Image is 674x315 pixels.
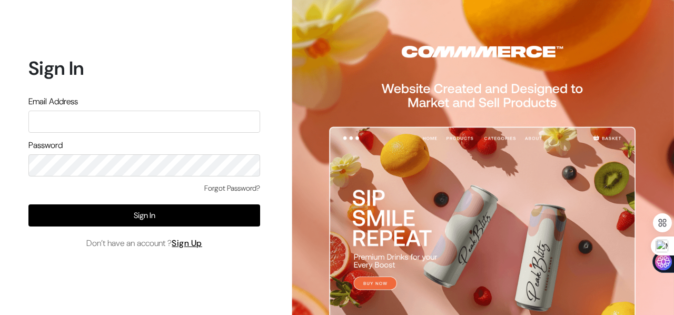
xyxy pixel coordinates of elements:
button: Sign In [28,204,260,227]
label: Email Address [28,95,78,108]
h1: Sign In [28,57,260,80]
a: Sign Up [172,238,202,249]
a: Forgot Password? [204,183,260,194]
span: Don’t have an account ? [86,237,202,250]
label: Password [28,139,63,152]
